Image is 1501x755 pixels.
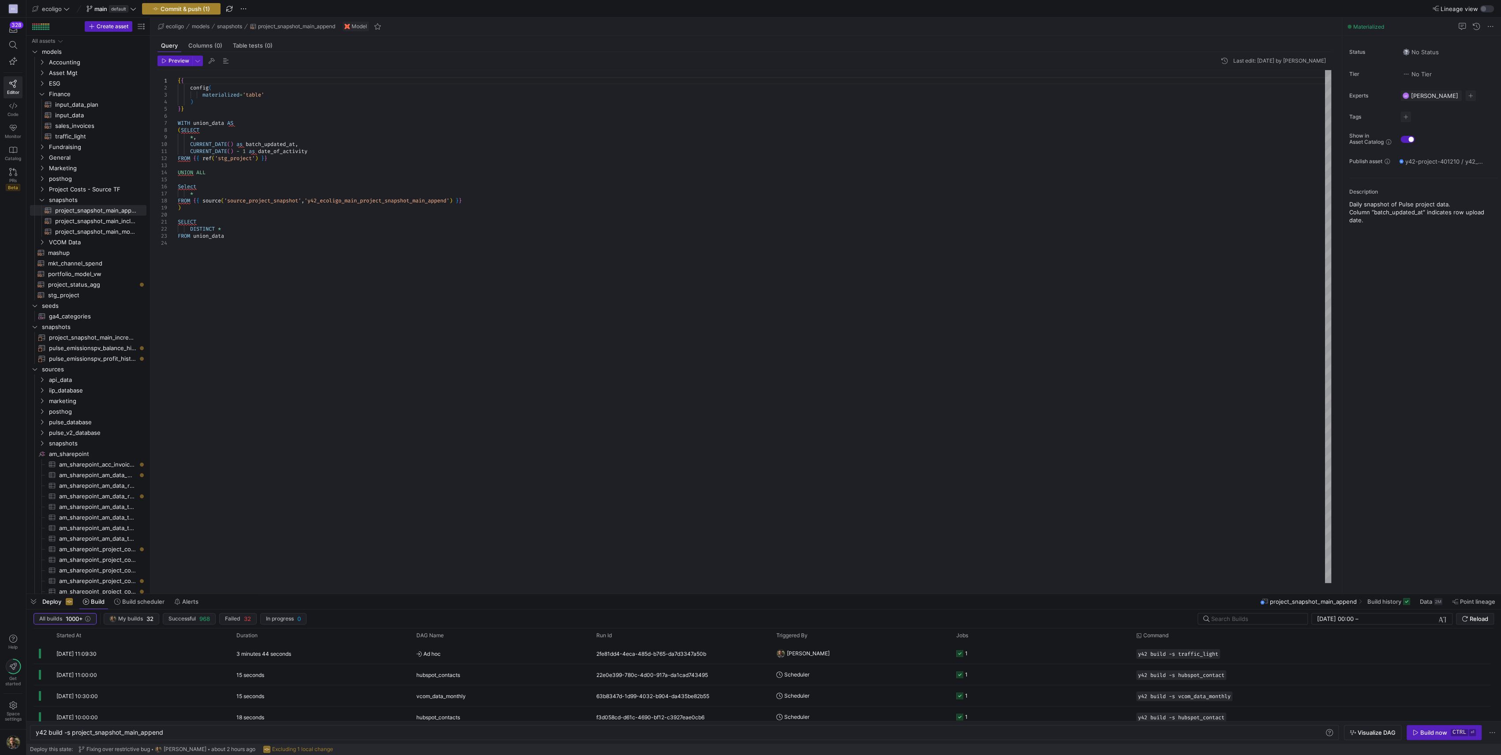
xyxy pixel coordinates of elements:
span: main [94,5,107,12]
span: portfolio_model_vw​​​​​​​​​​ [48,269,136,279]
span: = [240,91,243,98]
span: Failed [225,616,240,622]
span: AS [227,120,233,127]
span: as [236,141,243,148]
span: Excluding 1 local change [272,746,333,752]
span: am_sharepoint_am_data_table_fx​​​​​​​​​ [59,512,136,523]
a: portfolio_model_vw​​​​​​​​​​ [30,269,146,279]
button: In progress0 [260,613,307,624]
kbd: ctrl [1451,729,1468,736]
span: mkt_channel_spend​​​​​​​​​​ [48,258,136,269]
a: am_sharepoint_am_data_recorded_data_post_2024​​​​​​​​​ [30,480,146,491]
span: 968 [199,615,210,622]
a: sales_invoices​​​​​​​​​​ [30,120,146,131]
span: Accounting [49,57,145,67]
a: ga4_categories​​​​​​ [30,311,146,321]
span: } [456,197,459,204]
span: Fundraising [49,142,145,152]
span: 'stg_project' [215,155,255,162]
button: Preview [157,56,192,66]
span: input_data_plan​​​​​​​​​​ [55,100,136,110]
button: snapshots [215,21,244,32]
img: No tier [1403,71,1410,78]
img: https://storage.googleapis.com/y42-prod-data-exchange/images/7e7RzXvUWcEhWhf8BYUbRCghczaQk4zBh2Nv... [109,615,116,622]
button: Build nowctrl⏎ [1407,725,1482,740]
span: Commit & push (1) [161,5,210,12]
span: as [249,148,255,155]
div: Press SPACE to select this row. [30,46,146,57]
img: No status [1403,49,1410,56]
span: batch_updated_at [246,141,295,148]
a: mkt_channel_spend​​​​​​​​​​ [30,258,146,269]
div: AR [1402,92,1409,99]
span: snapshots [42,322,145,332]
a: Editor [4,76,22,98]
span: 'table' [243,91,264,98]
div: 6 [157,112,167,120]
a: pulse_emissionspv_profit_historical​​​​​​​ [30,353,146,364]
span: project_status_agg​​​​​​​​​​ [48,280,136,290]
button: project_snapshot_main_append [248,21,337,32]
span: UNION [178,169,193,176]
span: PRs [9,178,17,183]
button: Data2M [1416,594,1446,609]
button: Getstarted [4,655,22,690]
span: input_data​​​​​​​​​​ [55,110,136,120]
span: } [261,155,264,162]
span: Project Costs - Source TF [49,184,145,194]
p: Daily snapshot of Pulse project data. Column “batch_updated_at” indicates row upload date. [1349,200,1497,224]
span: posthog [49,407,145,417]
span: am_sharepoint_am_data_table_tariffs​​​​​​​​​ [59,534,136,544]
span: Experts [1349,93,1393,99]
button: y42-project-401210 / y42_ecoligo_main / project_snapshot_main_append [1397,156,1485,167]
div: 10 [157,141,167,148]
input: End datetime [1360,615,1418,622]
a: am_sharepoint_project_costs_insurance_claims​​​​​​​​​ [30,576,146,586]
a: am_sharepoint_project_costs_omcontracts​​​​​​​​​ [30,586,146,597]
span: General [49,153,145,163]
span: snapshots [217,23,242,30]
span: Editor [7,90,19,95]
span: VCOM Data [49,237,145,247]
span: 'source_project_snapshot' [224,197,301,204]
div: 9 [157,134,167,141]
span: vcom_data_monthly [416,686,466,706]
div: 8 [157,127,167,134]
div: EG [9,4,18,13]
span: FROM [178,155,190,162]
button: Build history [1363,594,1414,609]
a: am_sharepoint_project_costs_aar_detail​​​​​​​​​ [30,544,146,554]
span: project_snapshot_main_append [258,23,335,30]
span: ) [178,204,181,211]
span: seeds [42,301,145,311]
span: posthog [49,174,145,184]
span: am_sharepoint​​​​​​​​ [49,449,145,459]
span: Finance [49,89,145,99]
span: Build history [1367,598,1401,605]
a: pulse_emissionspv_balance_historical​​​​​​​ [30,343,146,353]
span: traffic_light​​​​​​​​​​ [55,131,136,142]
span: mashup​​​​​​​​​​ [48,248,136,258]
img: https://storage.googleapis.com/y42-prod-data-exchange/images/7e7RzXvUWcEhWhf8BYUbRCghczaQk4zBh2Nv... [776,649,785,658]
a: input_data_plan​​​​​​​​​​ [30,99,146,110]
span: Beta [6,184,20,191]
div: 15 [157,176,167,183]
span: Fixing over restrictive bug [86,746,150,752]
a: am_sharepoint_project_costs_epra​​​​​​​​​ [30,565,146,576]
span: project_snapshot_main_incremental​​​​​​​ [49,333,136,343]
p: Description [1349,189,1497,195]
div: Press SPACE to select this row. [30,152,146,163]
div: 21 [157,218,167,225]
div: 20 [157,211,167,218]
button: ecoligo [30,3,72,15]
span: Code [7,112,19,117]
a: PRsBeta [4,164,22,194]
span: ) [230,148,233,155]
span: source [202,197,221,204]
a: input_data​​​​​​​​​​ [30,110,146,120]
button: No statusNo Status [1400,46,1441,58]
span: Help [7,644,19,650]
span: ) [255,155,258,162]
button: Visualize DAG [1344,725,1401,740]
div: Build now [1420,729,1447,736]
